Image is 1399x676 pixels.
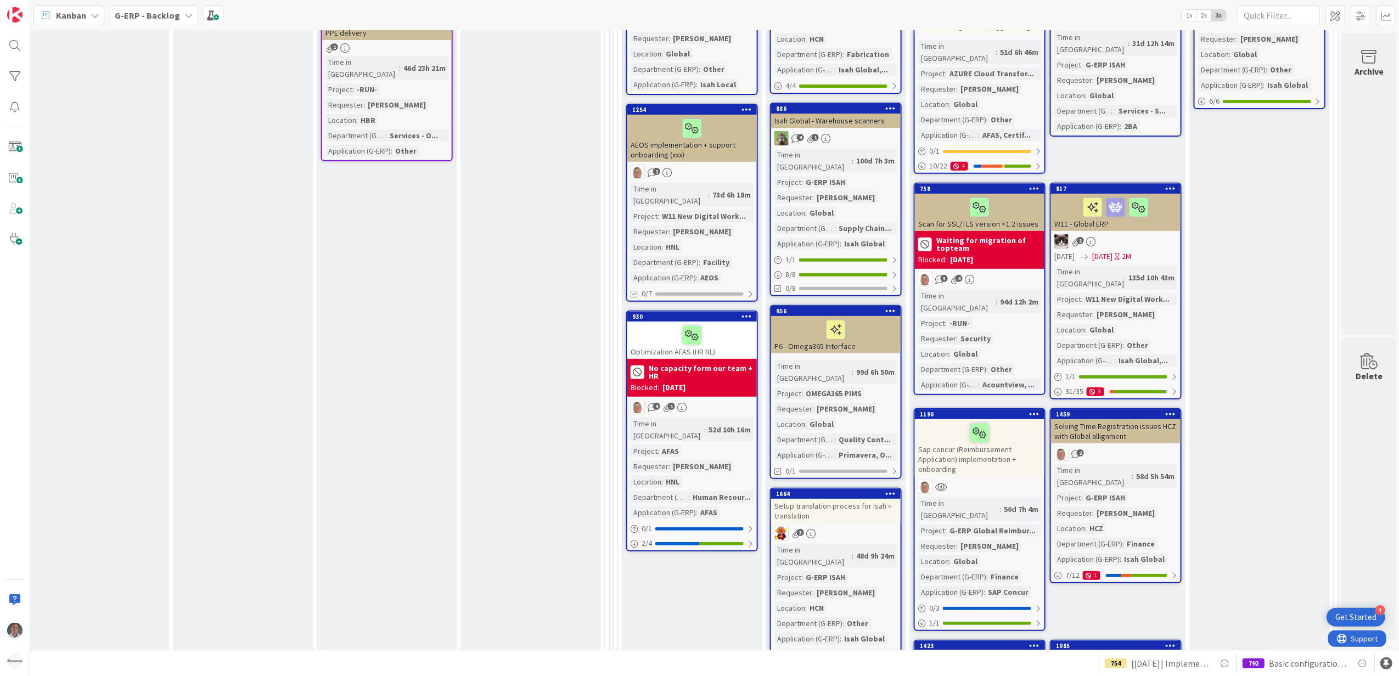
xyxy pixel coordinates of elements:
[668,460,670,472] span: :
[1121,120,1140,132] div: 2BA
[325,114,356,126] div: Location
[918,129,978,141] div: Application (G-ERP)
[661,48,663,60] span: :
[997,296,1041,308] div: 94d 12h 2m
[659,445,682,457] div: AFAS
[627,105,757,115] div: 1254
[834,222,836,234] span: :
[627,105,757,162] div: 1254AEOS implementation + support onboarding (xxx)
[1196,10,1211,21] span: 2x
[805,207,807,219] span: :
[670,226,734,238] div: [PERSON_NAME]
[653,403,660,410] span: 4
[631,63,699,75] div: Department (G-ERP)
[949,98,951,110] span: :
[658,210,659,222] span: :
[1238,5,1320,25] input: Quick Filter...
[814,191,878,204] div: [PERSON_NAME]
[834,433,836,446] span: :
[670,460,734,472] div: [PERSON_NAME]
[915,409,1044,476] div: 1190Sap concur (Reimbursement Application) implementation + onboarding
[1051,385,1181,398] div: 31/353
[836,64,891,76] div: Isah Global,...
[978,379,980,391] span: :
[7,654,23,669] img: avatar
[920,410,1044,418] div: 1190
[1083,59,1128,71] div: G-ERP ISAH
[706,424,754,436] div: 52d 10h 16m
[1054,120,1120,132] div: Application (G-ERP)
[653,168,660,175] span: 1
[1054,31,1128,55] div: Time in [GEOGRAPHIC_DATA]
[997,46,1041,58] div: 51d 6h 46m
[627,312,757,322] div: 930
[771,316,901,353] div: P6 - Omega365 Interface
[920,185,1044,193] div: 758
[774,433,834,446] div: Department (G-ERP)
[115,10,180,21] b: G-ERP - Backlog
[771,306,901,316] div: 956
[807,207,836,219] div: Global
[812,191,814,204] span: :
[642,288,652,300] span: 0/7
[929,160,947,172] span: 10 / 22
[774,191,812,204] div: Requester
[771,268,901,281] div: 8/8
[941,275,948,282] span: 3
[356,114,358,126] span: :
[1116,105,1168,117] div: Services - S...
[661,241,663,253] span: :
[771,489,901,499] div: 1664
[978,129,980,141] span: :
[918,254,947,266] div: Blocked:
[852,155,853,167] span: :
[1085,324,1087,336] span: :
[631,78,696,91] div: Application (G-ERP)
[1051,641,1181,651] div: 1085
[853,366,897,378] div: 99d 6h 50m
[918,40,996,64] div: Time in [GEOGRAPHIC_DATA]
[1120,120,1121,132] span: :
[699,63,700,75] span: :
[785,283,796,294] span: 0/8
[812,134,819,141] span: 1
[1126,272,1177,284] div: 135d 10h 43m
[915,419,1044,476] div: Sap concur (Reimbursement Application) implementation + onboarding
[918,83,956,95] div: Requester
[836,433,894,446] div: Quality Cont...
[918,333,956,345] div: Requester
[627,522,757,536] div: 0/1
[1051,568,1181,582] div: 7/121
[986,363,988,375] span: :
[1198,64,1266,76] div: Department (G-ERP)
[774,64,834,76] div: Application (G-ERP)
[836,449,895,461] div: Primavera, O...
[801,387,803,399] span: :
[1209,95,1220,107] span: 6 / 6
[632,313,757,320] div: 930
[1087,324,1116,336] div: Global
[915,272,1044,286] div: lD
[1065,386,1083,397] span: 31 / 35
[951,162,968,171] div: 4
[358,114,378,126] div: HBR
[918,480,932,494] img: lD
[918,114,986,126] div: Department (G-ERP)
[1238,33,1301,45] div: [PERSON_NAME]
[836,222,894,234] div: Supply Chain...
[352,83,354,95] span: :
[700,256,732,268] div: Facility
[1094,74,1158,86] div: [PERSON_NAME]
[385,129,387,142] span: :
[776,307,901,315] div: 956
[1124,272,1126,284] span: :
[1375,605,1385,615] div: 4
[853,155,897,167] div: 100d 7h 3m
[631,460,668,472] div: Requester
[1092,74,1094,86] span: :
[668,226,670,238] span: :
[1054,447,1069,461] img: lD
[1054,293,1081,305] div: Project
[1081,293,1083,305] span: :
[1114,354,1116,367] span: :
